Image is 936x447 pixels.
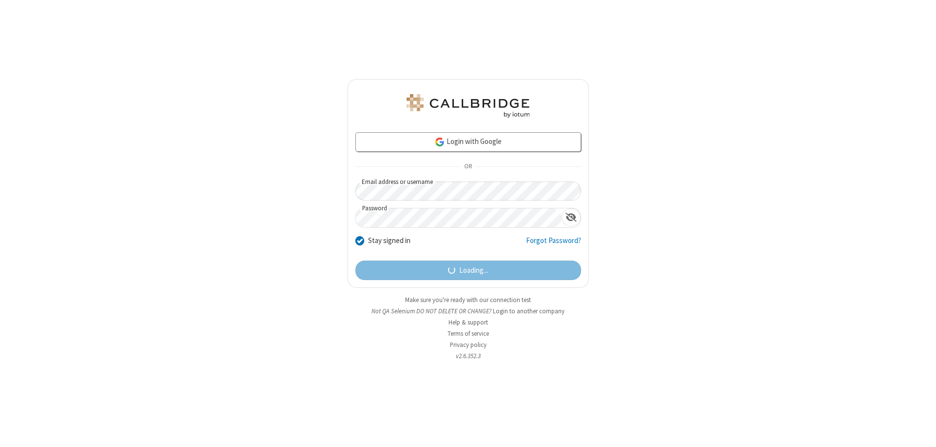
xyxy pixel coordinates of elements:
li: v2.6.352.3 [348,351,589,361]
img: google-icon.png [434,137,445,147]
a: Make sure you're ready with our connection test [405,296,531,304]
label: Stay signed in [368,235,410,246]
a: Help & support [448,318,488,326]
button: Login to another company [493,306,565,316]
img: QA Selenium DO NOT DELETE OR CHANGE [405,94,531,118]
a: Forgot Password? [526,235,581,254]
li: Not QA Selenium DO NOT DELETE OR CHANGE? [348,306,589,316]
input: Password [356,208,562,227]
a: Login with Google [355,132,581,152]
div: Show password [562,208,581,226]
input: Email address or username [355,182,581,201]
button: Loading... [355,261,581,280]
a: Privacy policy [450,341,487,349]
span: OR [460,160,476,174]
a: Terms of service [448,329,489,338]
span: Loading... [459,265,488,276]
